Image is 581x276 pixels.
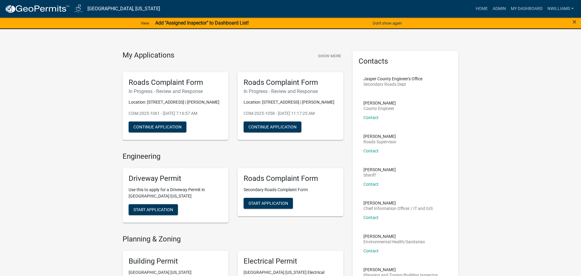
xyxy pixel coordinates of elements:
button: Don't show again [370,18,404,28]
p: County Engineer [363,106,396,111]
h5: Electrical Permit [244,257,337,266]
a: Contact [363,248,379,253]
a: nwilliams [545,3,576,15]
a: My Dashboard [508,3,545,15]
button: Continue Application [129,121,186,132]
a: View [138,18,152,28]
p: Roads Supervisor [363,140,396,144]
strong: Add "Assigned Inspector" to Dashboard List! [155,20,249,26]
h4: My Applications [123,51,174,60]
p: Use this to apply for a Driveway Permit in [GEOGRAPHIC_DATA] [US_STATE] [129,187,222,199]
p: Secondary Roads Dept [363,82,422,86]
button: Close [573,18,576,25]
h5: Driveway Permit [129,174,222,183]
p: Location: [STREET_ADDRESS] | [PERSON_NAME] [129,99,222,105]
a: [GEOGRAPHIC_DATA], [US_STATE] [87,4,160,14]
h6: In Progress - Review and Response [129,88,222,94]
h5: Building Permit [129,257,222,266]
p: [PERSON_NAME] [363,134,396,138]
button: Show More [316,51,343,61]
span: Start Application [248,201,288,206]
img: Jasper County, Iowa [74,5,83,13]
p: [PERSON_NAME] [363,101,396,105]
h5: Roads Complaint Form [244,174,337,183]
a: Contact [363,148,379,153]
p: Jasper County Engineer's Office [363,77,422,81]
h5: Roads Complaint Form [244,78,337,87]
h6: In Progress - Review and Response [244,88,337,94]
p: [PERSON_NAME] [363,268,438,272]
p: [PERSON_NAME] [363,201,433,205]
h4: Planning & Zoning [123,235,343,244]
p: Secondary Roads Complaint Form [244,187,337,193]
a: Contact [363,182,379,187]
button: Start Application [129,204,178,215]
h5: Contacts [359,57,452,66]
span: Start Application [133,207,173,212]
h5: Roads Complaint Form [129,78,222,87]
p: Environmental Health/Sanitarian [363,240,425,244]
button: Start Application [244,198,293,209]
p: COM-2025-1058 - [DATE] 11:17:25 AM [244,110,337,117]
a: Admin [490,3,508,15]
p: [PERSON_NAME] [363,168,396,172]
a: Contact [363,115,379,120]
p: [PERSON_NAME] [363,234,425,238]
a: Home [473,3,490,15]
a: Contact [363,215,379,220]
p: Sheriff [363,173,396,177]
p: Location: [STREET_ADDRESS] | [PERSON_NAME] [244,99,337,105]
span: × [573,18,576,26]
p: Chief Information Officer / IT and GIS [363,206,433,211]
p: COM-2025-1061 - [DATE] 7:16:57 AM [129,110,222,117]
h4: Engineering [123,152,343,161]
button: Continue Application [244,121,301,132]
